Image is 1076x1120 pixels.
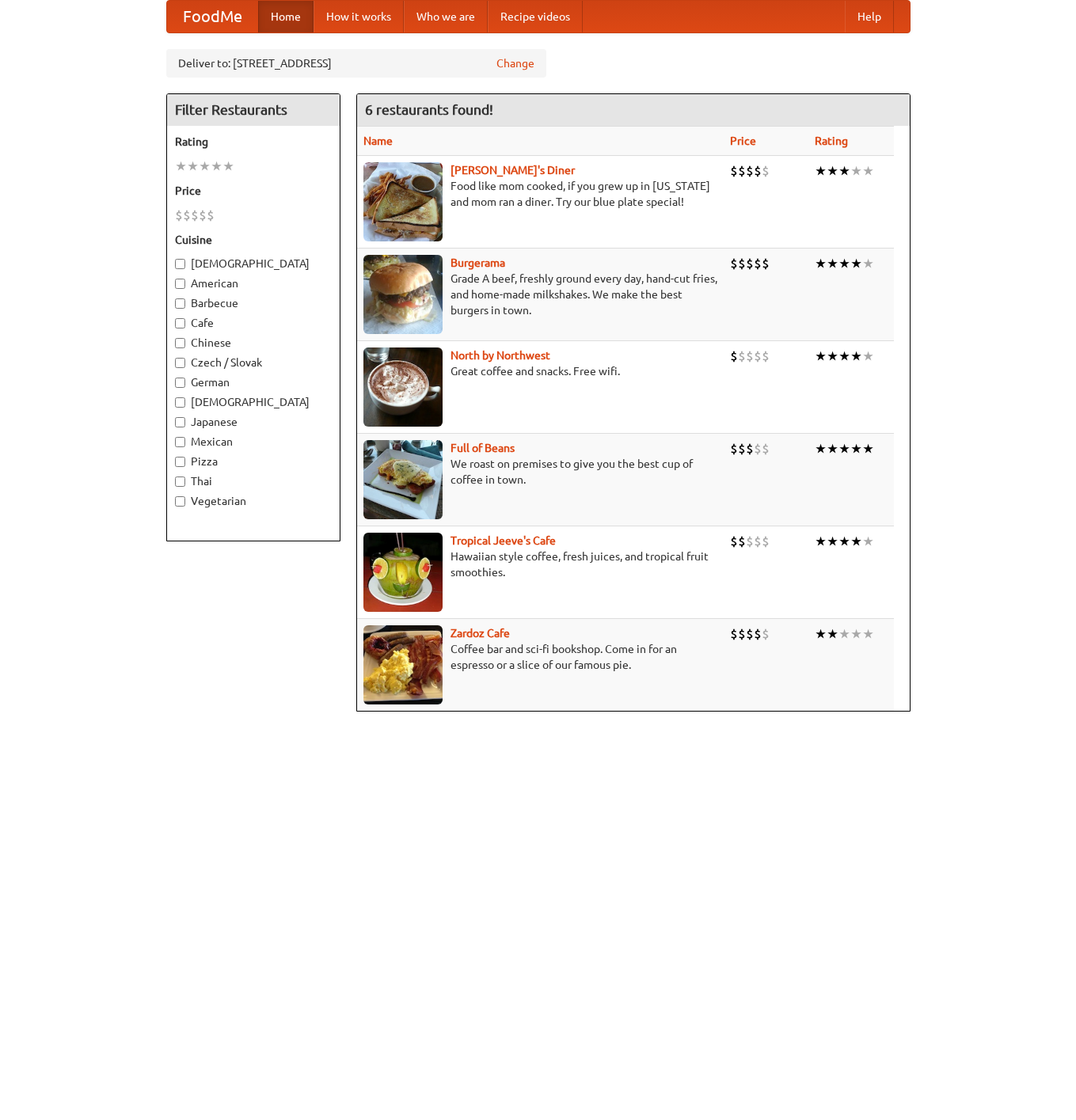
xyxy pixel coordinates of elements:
[730,162,738,180] li: $
[175,315,332,331] label: Cafe
[730,440,738,457] li: $
[862,533,874,550] li: ★
[175,358,185,368] input: Czech / Slovak
[862,625,874,643] li: ★
[754,440,762,457] li: $
[175,414,332,430] label: Japanese
[363,363,717,379] p: Great coffee and snacks. Free wifi.
[363,178,717,210] p: Food like mom cooked, if you grew up in [US_STATE] and mom ran a diner. Try our blue plate special!
[815,440,827,457] li: ★
[211,158,222,175] li: ★
[738,255,746,272] li: $
[827,255,838,272] li: ★
[404,1,488,32] a: Who we are
[754,255,762,272] li: $
[746,533,754,550] li: $
[815,135,848,147] a: Rating
[827,440,838,457] li: ★
[850,533,862,550] li: ★
[175,256,332,271] label: [DEMOGRAPHIC_DATA]
[762,347,770,365] li: $
[862,440,874,457] li: ★
[314,1,404,32] a: How it works
[175,338,185,348] input: Chinese
[762,440,770,457] li: $
[815,255,827,272] li: ★
[850,255,862,272] li: ★
[754,625,762,643] li: $
[175,335,332,351] label: Chinese
[167,1,258,32] a: FoodMe
[762,162,770,180] li: $
[167,94,340,126] h4: Filter Restaurants
[363,135,393,147] a: Name
[754,533,762,550] li: $
[496,55,534,71] a: Change
[363,440,443,519] img: beans.jpg
[363,271,717,318] p: Grade A beef, freshly ground every day, hand-cut fries, and home-made milkshakes. We make the bes...
[175,434,332,450] label: Mexican
[746,162,754,180] li: $
[199,207,207,224] li: $
[187,158,199,175] li: ★
[175,397,185,408] input: [DEMOGRAPHIC_DATA]
[730,135,756,147] a: Price
[175,378,185,388] input: German
[754,162,762,180] li: $
[175,298,185,309] input: Barbecue
[451,534,556,547] a: Tropical Jeeve's Cafe
[451,256,505,269] a: Burgerama
[730,347,738,365] li: $
[175,275,332,291] label: American
[363,549,717,580] p: Hawaiian style coffee, fresh juices, and tropical fruit smoothies.
[845,1,894,32] a: Help
[746,625,754,643] li: $
[862,255,874,272] li: ★
[738,162,746,180] li: $
[738,440,746,457] li: $
[451,627,510,640] a: Zardoz Cafe
[862,162,874,180] li: ★
[175,454,332,469] label: Pizza
[827,347,838,365] li: ★
[191,207,199,224] li: $
[175,207,183,224] li: $
[738,533,746,550] li: $
[363,456,717,488] p: We roast on premises to give you the best cup of coffee in town.
[175,394,332,410] label: [DEMOGRAPHIC_DATA]
[838,255,850,272] li: ★
[730,625,738,643] li: $
[451,349,550,362] a: North by Northwest
[850,162,862,180] li: ★
[451,164,575,177] b: [PERSON_NAME]'s Diner
[166,49,546,78] div: Deliver to: [STREET_ADDRESS]
[746,440,754,457] li: $
[363,347,443,427] img: north.jpg
[838,440,850,457] li: ★
[183,207,191,224] li: $
[815,162,827,180] li: ★
[175,473,332,489] label: Thai
[175,476,185,487] input: Thai
[451,442,515,454] a: Full of Beans
[827,533,838,550] li: ★
[175,417,185,427] input: Japanese
[175,493,332,509] label: Vegetarian
[762,255,770,272] li: $
[175,259,185,269] input: [DEMOGRAPHIC_DATA]
[838,347,850,365] li: ★
[838,162,850,180] li: ★
[363,162,443,241] img: sallys.jpg
[754,347,762,365] li: $
[175,134,332,150] h5: Rating
[738,347,746,365] li: $
[199,158,211,175] li: ★
[827,625,838,643] li: ★
[850,440,862,457] li: ★
[738,625,746,643] li: $
[850,347,862,365] li: ★
[838,533,850,550] li: ★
